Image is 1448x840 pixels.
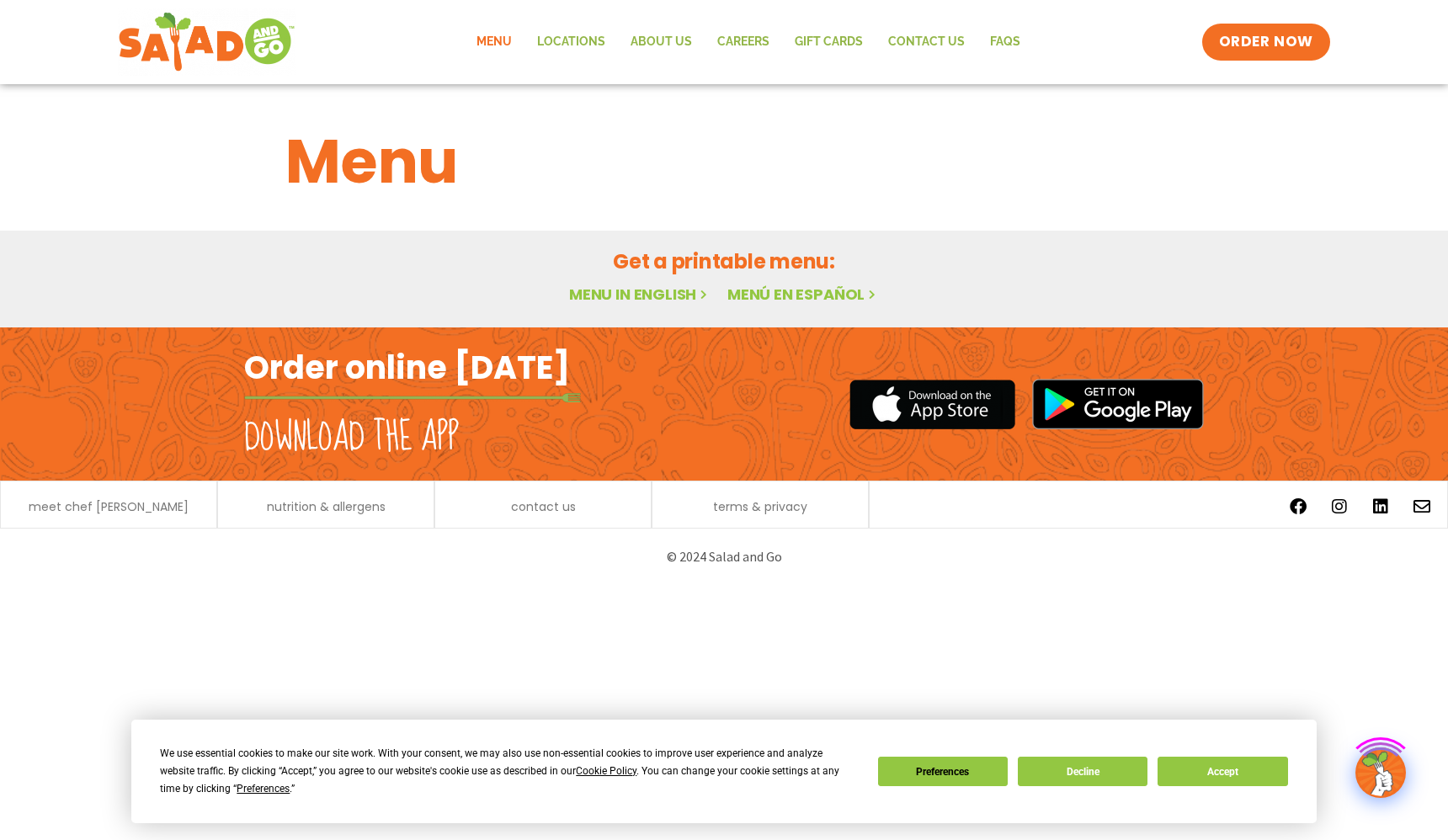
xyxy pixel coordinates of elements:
[244,414,459,461] h2: Download the app
[1032,379,1204,429] img: google_play
[464,23,1033,61] nav: Menu
[782,23,876,61] a: GIFT CARDS
[285,247,1163,276] h2: Get a printable menu:
[524,23,618,61] a: Locations
[244,393,581,402] img: fork
[618,23,705,61] a: About Us
[464,23,524,61] a: Menu
[29,501,189,513] a: meet chef [PERSON_NAME]
[876,23,977,61] a: Contact Us
[285,116,1163,207] h1: Menu
[244,347,570,388] h2: Order online [DATE]
[237,783,290,795] span: Preferences
[511,501,576,513] a: contact us
[878,757,1008,786] button: Preferences
[1202,24,1330,61] a: ORDER NOW
[131,720,1317,823] div: Cookie Consent Prompt
[705,23,782,61] a: Careers
[849,377,1015,432] img: appstore
[160,745,857,798] div: We use essential cookies to make our site work. With your consent, we may also use non-essential ...
[253,545,1195,568] p: © 2024 Salad and Go
[727,284,879,305] a: Menú en español
[267,501,386,513] a: nutrition & allergens
[1018,757,1147,786] button: Decline
[1158,757,1287,786] button: Accept
[576,765,636,777] span: Cookie Policy
[1219,32,1313,52] span: ORDER NOW
[569,284,711,305] a: Menu in English
[713,501,807,513] a: terms & privacy
[977,23,1033,61] a: FAQs
[118,8,295,76] img: new-SAG-logo-768×292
